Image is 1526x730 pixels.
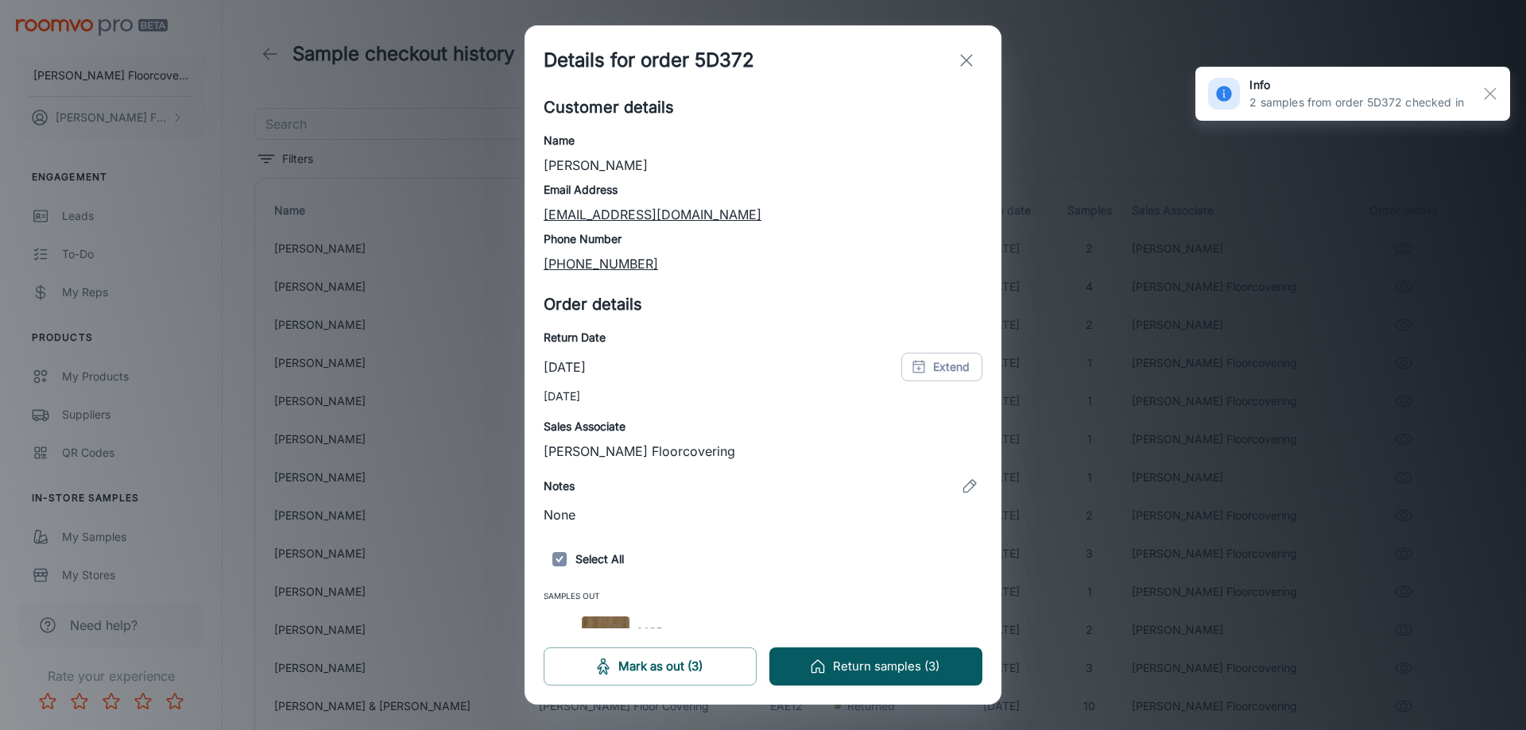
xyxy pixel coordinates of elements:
[544,647,757,686] button: Mark as out (3)
[544,292,982,316] h5: Order details
[544,357,586,377] p: [DATE]
[769,647,982,686] button: Return samples (3)
[544,588,982,610] span: Samples Out
[544,132,982,149] h6: Name
[544,156,982,175] p: [PERSON_NAME]
[544,256,658,272] a: [PHONE_NUMBER]
[544,230,982,248] h6: Phone Number
[544,477,575,495] h6: Notes
[544,543,982,575] h6: Select All
[901,353,982,381] button: Extend
[544,181,982,199] h6: Email Address
[1249,76,1464,94] h6: info
[544,207,761,222] a: [EMAIL_ADDRESS][DOMAIN_NAME]
[1249,94,1464,111] p: 2 samples from order 5D372 checked in
[544,329,982,346] h6: Return Date
[544,442,982,461] p: [PERSON_NAME] Floorcovering
[582,616,629,664] img: COREtec Ct O Clssc 7x48 Plainfield Oak
[544,418,982,435] h6: Sales Associate
[544,46,754,75] h1: Details for order 5D372
[636,624,846,639] span: COREtec
[544,95,982,119] h5: Customer details
[544,505,982,524] p: None
[544,388,982,405] p: [DATE]
[951,44,982,76] button: exit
